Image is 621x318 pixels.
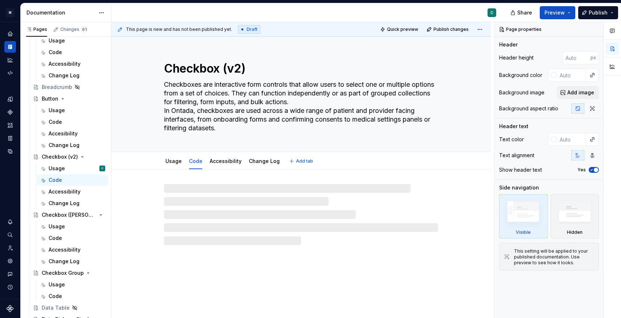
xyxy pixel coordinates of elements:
textarea: Checkbox (v2) [163,60,437,77]
button: Publish [578,6,618,19]
span: Share [517,9,532,16]
div: Button [42,95,58,102]
svg: Supernova Logo [7,305,14,312]
span: Add tab [296,158,313,164]
span: Quick preview [387,26,418,32]
a: Change Log [37,70,108,81]
div: Change Log [49,72,79,79]
div: Accessibility [49,246,81,253]
a: Checkbox Group [30,267,108,279]
div: C [490,10,493,16]
button: Notifications [4,216,16,228]
button: Add image [557,86,599,99]
input: Auto [557,69,586,82]
button: Preview [540,6,575,19]
a: Change Log [37,197,108,209]
a: Analytics [4,54,16,66]
a: Usage [165,158,182,164]
div: Change Log [49,200,79,207]
a: Code [37,174,108,186]
div: Hidden [567,229,583,235]
div: Change Log [246,153,283,168]
a: Checkbox ([PERSON_NAME]) [30,209,108,221]
div: Visible [499,194,548,238]
div: Hidden [551,194,599,238]
button: Search ⌘K [4,229,16,241]
a: Accessibility [210,158,242,164]
div: Header [499,41,518,48]
span: Preview [544,9,565,16]
button: Add tab [287,156,316,166]
a: Code [37,232,108,244]
a: Button [30,93,108,105]
input: Auto [563,51,591,64]
div: M [6,8,15,17]
div: Changes [60,26,88,32]
a: Code [37,290,108,302]
div: Usage [49,281,65,288]
div: Accessibility [49,188,81,195]
div: Code [49,176,62,184]
a: Change Log [37,139,108,151]
div: Usage [49,165,65,172]
div: Usage [49,223,65,230]
a: Change Log [249,158,280,164]
a: Accesibility [37,128,108,139]
div: Background aspect ratio [499,105,558,112]
a: Storybook stories [4,132,16,144]
div: Usage [49,107,65,114]
div: Side navigation [499,184,539,191]
div: Accessibility [49,60,81,68]
button: Share [507,6,537,19]
a: Accessibility [37,186,108,197]
p: px [591,55,596,61]
a: Code automation [4,67,16,79]
div: Show header text [499,166,542,174]
a: Data sources [4,146,16,157]
span: 61 [81,26,88,32]
div: Checkbox ([PERSON_NAME]) [42,211,96,219]
button: Quick preview [378,24,421,34]
a: Documentation [4,41,16,53]
div: Code [49,118,62,126]
a: Settings [4,255,16,267]
div: Code [49,235,62,242]
div: Documentation [26,9,95,16]
a: Code [37,116,108,128]
a: Home [4,28,16,40]
div: Assets [4,119,16,131]
a: Usage [37,221,108,232]
div: Change Log [49,142,79,149]
a: Accessibility [37,58,108,70]
a: Usage [37,105,108,116]
button: Publish changes [424,24,472,34]
a: Components [4,106,16,118]
input: Auto [557,133,586,146]
div: Checkbox Group [42,269,84,277]
a: Code [189,158,202,164]
a: Checkbox (v2) [30,151,108,163]
div: Code [49,293,62,300]
label: Yes [577,167,586,173]
a: Code [37,46,108,58]
div: Usage [49,37,65,44]
div: Background color [499,72,542,79]
div: Text color [499,136,524,143]
div: Text alignment [499,152,534,159]
button: M [1,5,19,20]
div: Visible [516,229,531,235]
div: Accesibility [49,130,78,137]
div: Change Log [49,258,79,265]
div: Background image [499,89,544,96]
a: Change Log [37,256,108,267]
div: Code [186,153,205,168]
div: Pages [26,26,47,32]
a: Invite team [4,242,16,254]
div: Usage [163,153,185,168]
a: UsageC [37,163,108,174]
div: Contact support [4,268,16,280]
